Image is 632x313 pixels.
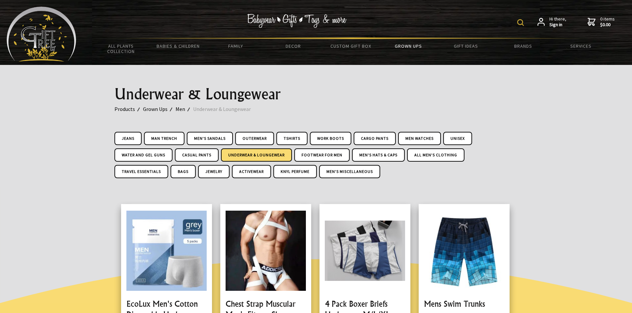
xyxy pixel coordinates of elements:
a: Men's Hats & Caps [352,148,405,162]
a: Brands [495,39,552,53]
span: 0 items [600,16,615,28]
a: Custom Gift Box [322,39,380,53]
a: Men's Miscellaneous [319,165,380,178]
h1: Underwear & Loungewear [114,86,518,102]
a: Jeans [114,132,142,145]
a: Men's Sandals [187,132,233,145]
img: Babywear - Gifts - Toys & more [247,14,347,28]
strong: $0.00 [600,22,615,28]
a: Cargo Pants [354,132,396,145]
a: Knyl Perfume [273,165,317,178]
a: Footwear For Men [294,148,350,162]
a: Men [176,105,193,113]
a: Underwear & Loungewear [193,105,259,113]
a: Outerwear [235,132,274,145]
a: Services [552,39,609,53]
a: 0 items$0.00 [588,16,615,28]
img: Babyware - Gifts - Toys and more... [7,7,76,62]
a: Underwear & Loungewear [221,148,292,162]
a: ActiveWear [232,165,271,178]
a: Tshirts [276,132,308,145]
a: Gift Ideas [437,39,494,53]
a: Work Boots [310,132,351,145]
a: Hi there,Sign in [537,16,566,28]
img: product search [517,19,524,26]
span: Hi there, [549,16,566,28]
a: Travel Essentials [114,165,168,178]
a: Grown Ups [380,39,437,53]
a: Family [207,39,264,53]
a: Men Watches [398,132,441,145]
a: Jewelry [198,165,230,178]
strong: Sign in [549,22,566,28]
a: Products [114,105,143,113]
a: UniSex [443,132,472,145]
a: Grown Ups [143,105,176,113]
a: Bags [171,165,196,178]
a: All Men's Clothing [407,148,464,162]
a: Babies & Children [150,39,207,53]
a: Casual Pants [175,148,219,162]
a: All Plants Collection [92,39,150,58]
a: Decor [264,39,322,53]
a: Water and Gel Guns [114,148,173,162]
a: Man Trench [144,132,184,145]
